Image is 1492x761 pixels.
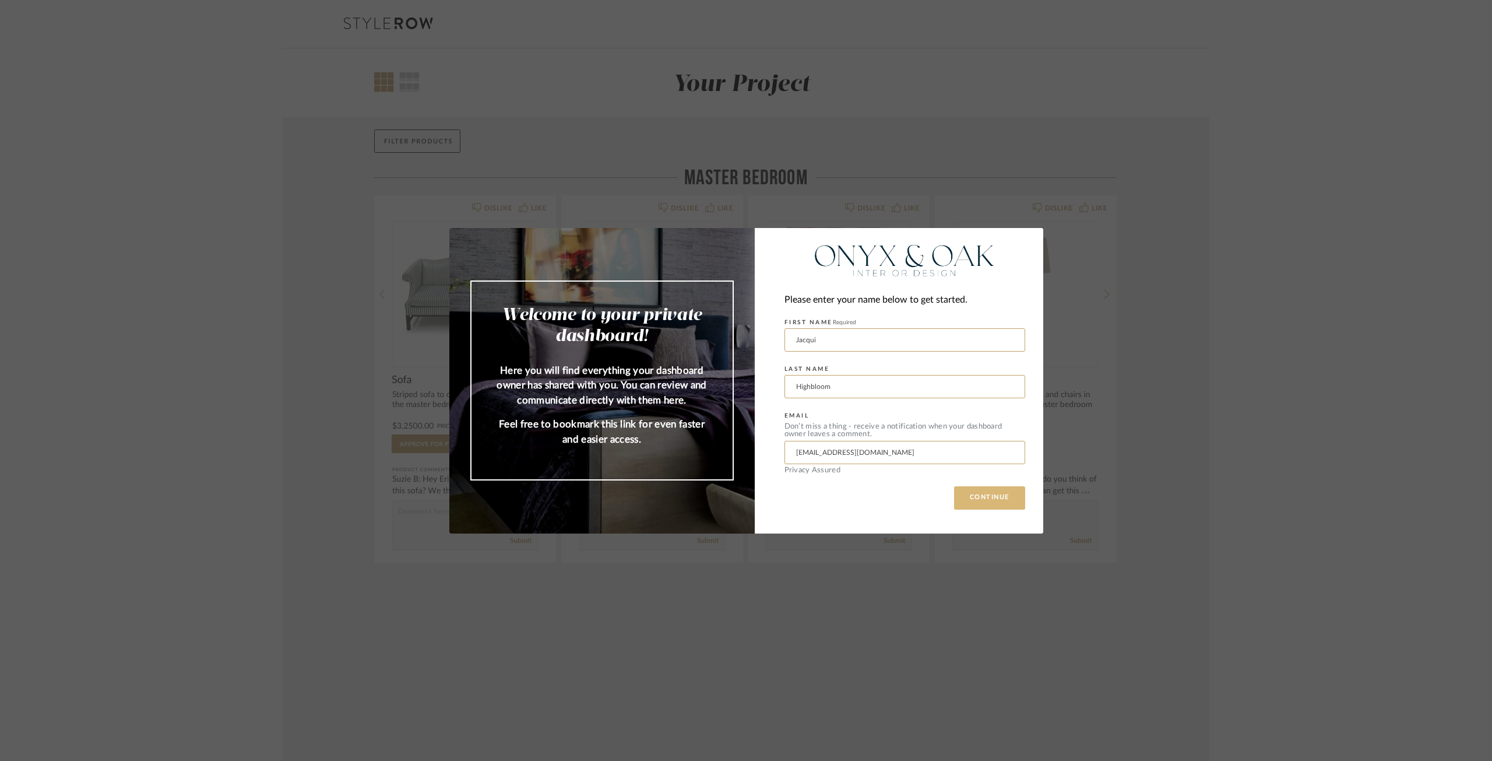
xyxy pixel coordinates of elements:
input: Enter Email [784,441,1025,464]
p: Feel free to bookmark this link for even faster and easier access. [495,417,709,447]
div: Don’t miss a thing - receive a notification when your dashboard owner leaves a comment. [784,423,1025,438]
div: Please enter your name below to get started. [784,292,1025,308]
input: Enter First Name [784,328,1025,352]
button: CONTINUE [954,486,1025,510]
h2: Welcome to your private dashboard! [495,305,709,347]
label: FIRST NAME [784,319,856,326]
label: EMAIL [784,412,810,419]
span: Required [833,320,856,325]
div: Privacy Assured [784,467,1025,474]
p: Here you will find everything your dashboard owner has shared with you. You can review and commun... [495,363,709,408]
input: Enter Last Name [784,375,1025,398]
label: LAST NAME [784,366,830,373]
